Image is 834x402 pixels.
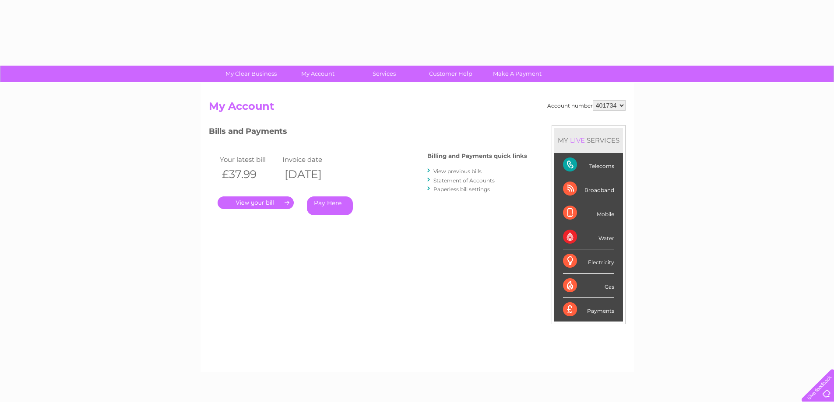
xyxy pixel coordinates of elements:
h3: Bills and Payments [209,125,527,140]
a: View previous bills [433,168,482,175]
div: Electricity [563,249,614,273]
div: LIVE [568,136,587,144]
a: My Account [282,66,354,82]
div: Broadband [563,177,614,201]
div: Water [563,225,614,249]
a: Make A Payment [481,66,553,82]
td: Invoice date [280,154,343,165]
td: Your latest bill [218,154,281,165]
a: Pay Here [307,196,353,215]
a: . [218,196,294,209]
a: Customer Help [415,66,487,82]
a: My Clear Business [215,66,287,82]
h4: Billing and Payments quick links [427,153,527,159]
th: £37.99 [218,165,281,183]
a: Paperless bill settings [433,186,490,192]
div: Telecoms [563,153,614,177]
div: Gas [563,274,614,298]
div: MY SERVICES [554,128,623,153]
div: Payments [563,298,614,322]
a: Services [348,66,420,82]
th: [DATE] [280,165,343,183]
h2: My Account [209,100,626,117]
div: Mobile [563,201,614,225]
div: Account number [547,100,626,111]
a: Statement of Accounts [433,177,495,184]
